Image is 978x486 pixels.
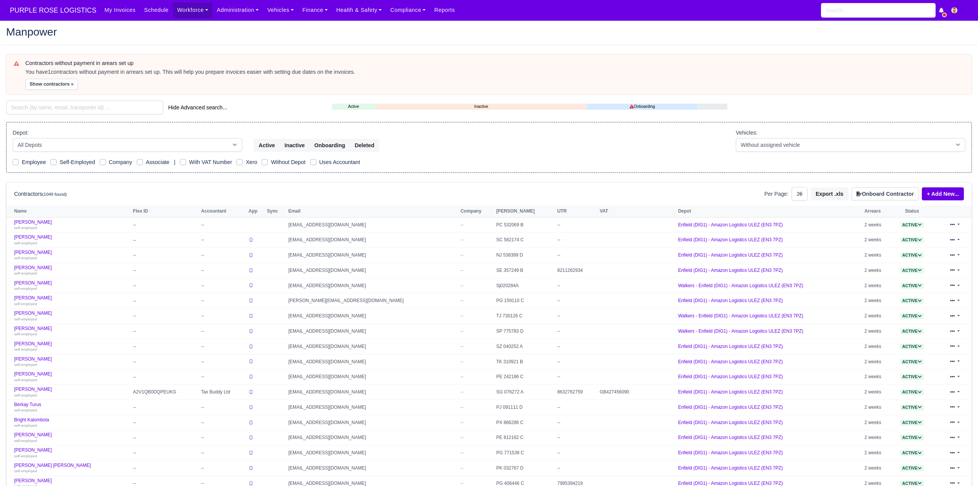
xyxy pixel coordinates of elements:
small: self-employed [14,378,37,382]
a: Reports [430,3,459,18]
a: Enfield (DIG1) - Amazon Logistics ULEZ (EN3 7PZ) [678,481,783,486]
div: You have contractors without payment in arrears set up. This will help you prepare invoices easie... [25,68,964,76]
a: [PERSON_NAME] self-employed [14,219,129,231]
td: -- [555,278,598,293]
a: [PERSON_NAME] self-employed [14,310,129,322]
a: [PERSON_NAME] self-employed [14,341,129,352]
a: Active [900,389,924,395]
td: -- [199,339,246,354]
td: -- [199,415,246,430]
span: -- [460,435,463,440]
label: Company [109,158,132,167]
iframe: Chat Widget [940,449,978,486]
td: 2 weeks [863,385,892,400]
span: -- [460,283,463,288]
label: Vehicles: [736,128,758,137]
td: [EMAIL_ADDRESS][DOMAIN_NAME] [287,385,459,400]
small: self-employed [14,317,37,321]
td: 2 weeks [863,309,892,324]
td: 2 weeks [863,445,892,461]
a: Active [900,420,924,425]
td: -- [199,217,246,232]
span: Active [900,344,924,349]
td: 2 weeks [863,263,892,278]
th: App [247,206,265,217]
small: self-employed [14,347,37,351]
th: Email [287,206,459,217]
a: Enfield (DIG1) - Amazon Logistics ULEZ (EN3 7PZ) [678,222,783,228]
td: [PERSON_NAME][EMAIL_ADDRESS][DOMAIN_NAME] [287,293,459,309]
input: Search... [821,3,936,18]
td: PJ 091111 D [494,400,555,415]
span: Active [900,389,924,395]
a: Active [900,374,924,379]
span: -- [460,237,463,242]
td: -- [199,445,246,461]
a: Finance [298,3,332,18]
span: -- [460,252,463,258]
td: -- [199,461,246,476]
td: -- [555,248,598,263]
label: Associate [146,158,170,167]
small: self-employed [14,332,37,336]
button: Deleted [350,139,379,152]
td: [EMAIL_ADDRESS][DOMAIN_NAME] [287,415,459,430]
td: PC 532069 B [494,217,555,232]
a: Active [900,450,924,455]
td: 2 weeks [863,400,892,415]
a: Active [900,313,924,319]
span: Active [900,450,924,456]
td: SG 076272 A [494,385,555,400]
a: PURPLE ROSE LOGISTICS [6,3,100,18]
span: -- [460,222,463,228]
a: Active [900,237,924,242]
a: Enfield (DIG1) - Amazon Logistics ULEZ (EN3 7PZ) [678,405,783,410]
a: [PERSON_NAME] self-employed [14,234,129,245]
a: Compliance [386,3,430,18]
span: -- [460,328,463,334]
a: Enfield (DIG1) - Amazon Logistics ULEZ (EN3 7PZ) [678,359,783,364]
span: | [174,159,175,165]
a: Enfield (DIG1) - Amazon Logistics ULEZ (EN3 7PZ) [678,420,783,425]
td: [EMAIL_ADDRESS][DOMAIN_NAME] [287,354,459,369]
td: -- [131,293,199,309]
label: Self-Employed [60,158,95,167]
span: -- [460,268,463,273]
td: [EMAIL_ADDRESS][DOMAIN_NAME] [287,217,459,232]
a: Enfield (DIG1) - Amazon Logistics ULEZ (EN3 7PZ) [678,450,783,455]
span: -- [460,481,463,486]
td: [EMAIL_ADDRESS][DOMAIN_NAME] [287,369,459,385]
div: Manpower [0,20,978,45]
td: -- [555,369,598,385]
td: -- [555,293,598,309]
h2: Manpower [6,26,972,37]
a: Bright Kalombola self-employed [14,417,129,428]
td: -- [131,445,199,461]
small: (1049 found) [42,192,67,197]
span: -- [460,313,463,319]
a: Onboarding [587,103,697,110]
td: 8632762759 [555,385,598,400]
span: -- [460,420,463,425]
span: -- [460,374,463,379]
a: Enfield (DIG1) - Amazon Logistics ULEZ (EN3 7PZ) [678,252,783,258]
td: -- [131,415,199,430]
a: Walkers - Enfield (DIG1) - Amazon Logistics ULEZ (EN3 7PZ) [678,283,803,288]
td: PX 866286 C [494,415,555,430]
td: -- [131,217,199,232]
td: -- [131,263,199,278]
td: SE 357249 B [494,263,555,278]
a: Enfield (DIG1) - Amazon Logistics ULEZ (EN3 7PZ) [678,374,783,379]
span: Active [900,222,924,228]
a: Workforce [173,3,213,18]
td: -- [131,248,199,263]
button: Hide Advanced search... [163,101,232,114]
td: Tax Buddy Ltd [199,385,246,400]
th: Arrears [863,206,892,217]
td: TK 310921 B [494,354,555,369]
td: GB427456090 [598,385,676,400]
td: -- [555,217,598,232]
td: -- [555,461,598,476]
